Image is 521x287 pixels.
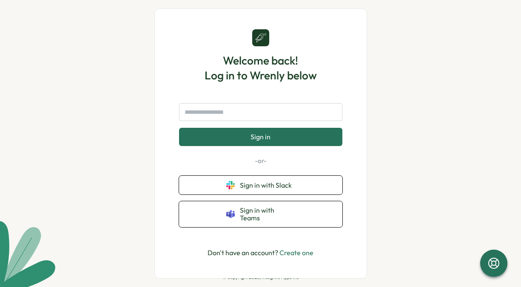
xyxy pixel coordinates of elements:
span: Sign in with Slack [240,181,295,189]
a: Create one [279,248,313,257]
span: Sign in [251,133,270,141]
button: Sign in with Teams [179,201,342,227]
h1: Welcome back! Log in to Wrenly below [205,53,317,83]
span: Sign in with Teams [240,206,295,222]
button: Sign in [179,128,342,146]
button: Sign in with Slack [179,176,342,194]
p: Don't have an account? [208,248,313,258]
p: -or- [179,156,342,166]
